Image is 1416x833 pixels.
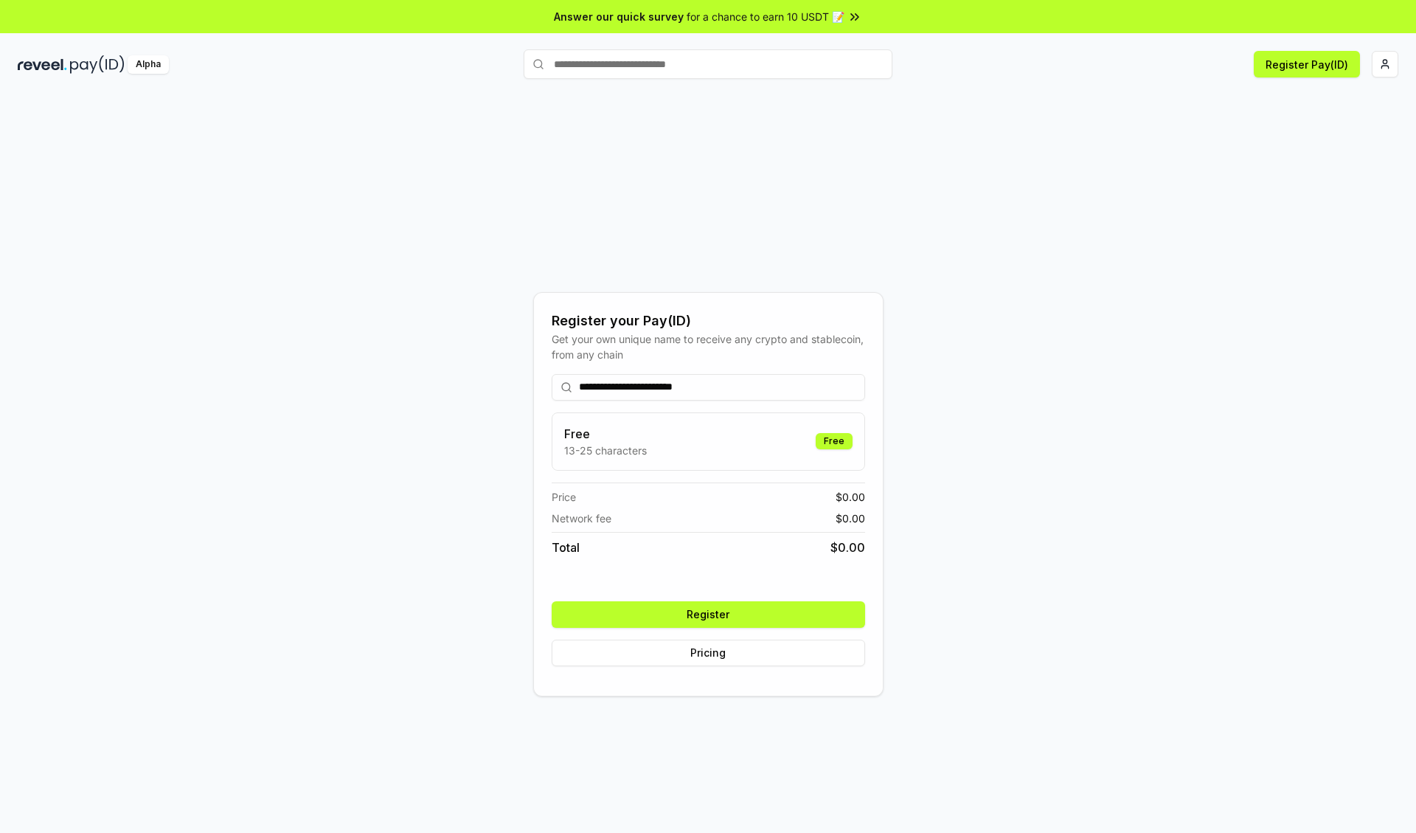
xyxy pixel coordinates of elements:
[552,511,611,526] span: Network fee
[552,601,865,628] button: Register
[552,640,865,666] button: Pricing
[564,425,647,443] h3: Free
[128,55,169,74] div: Alpha
[554,9,684,24] span: Answer our quick survey
[552,539,580,556] span: Total
[687,9,844,24] span: for a chance to earn 10 USDT 📝
[836,511,865,526] span: $ 0.00
[816,433,853,449] div: Free
[70,55,125,74] img: pay_id
[18,55,67,74] img: reveel_dark
[552,489,576,505] span: Price
[836,489,865,505] span: $ 0.00
[552,331,865,362] div: Get your own unique name to receive any crypto and stablecoin, from any chain
[830,539,865,556] span: $ 0.00
[552,311,865,331] div: Register your Pay(ID)
[1254,51,1360,77] button: Register Pay(ID)
[564,443,647,458] p: 13-25 characters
